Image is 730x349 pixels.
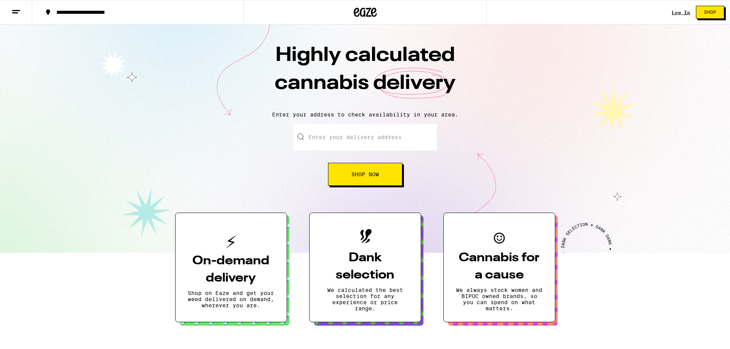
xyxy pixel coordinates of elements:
[704,10,716,15] span: Shop
[672,10,690,15] a: Log In
[293,124,437,151] input: Enter your delivery address
[322,249,408,284] h3: Dank selection
[328,163,402,186] button: Shop Now
[696,6,724,19] button: Shop
[690,6,730,19] a: Shop
[231,42,499,105] h1: Highly calculated cannabis delivery
[188,252,274,287] h3: On-demand delivery
[322,287,408,311] p: We calculated the best selection for any experience or price range.
[443,213,555,322] button: Cannabis for a causeWe always stock women and BIPOC owned brands, so you can spend on what matters.
[351,172,379,177] span: Shop Now
[8,111,722,118] p: Enter your address to check availability in your area.
[456,287,543,311] p: We always stock women and BIPOC owned brands, so you can spend on what matters.
[175,213,287,322] button: On-demand deliveryShop on Eaze and get your weed delivered on demand, wherever you are.
[309,213,421,322] button: Dank selectionWe calculated the best selection for any experience or price range.
[456,249,543,284] h3: Cannabis for a cause
[188,290,274,308] p: Shop on Eaze and get your weed delivered on demand, wherever you are.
